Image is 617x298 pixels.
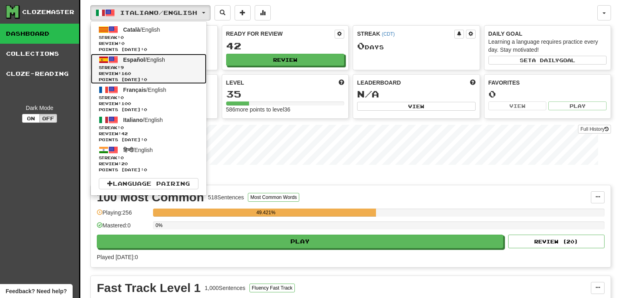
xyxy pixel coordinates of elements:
span: Review: 42 [99,131,198,137]
button: Play [97,235,503,248]
a: (CDT) [382,31,394,37]
button: Search sentences [215,5,231,20]
span: Review: 160 [99,71,198,77]
button: Most Common Words [248,193,299,202]
span: हिन्दी [123,147,133,153]
span: / English [123,147,153,153]
div: Playing: 256 [97,209,149,222]
div: Day s [357,41,476,51]
button: Review (20) [508,235,605,248]
div: 100 Most Common [97,191,204,203]
a: Italiano/EnglishStreak:0 Review:42Points [DATE]:0 [91,114,206,144]
p: In Progress [90,173,611,181]
button: Fluency Fast Track [249,284,295,292]
span: Italiano [123,117,143,123]
span: Played [DATE]: 0 [97,254,138,260]
div: 42 [226,41,345,51]
div: Ready for Review [226,30,335,38]
span: 0 [121,155,124,160]
span: / English [123,26,160,33]
span: This week in points, UTC [470,79,476,87]
button: Review [226,54,345,66]
span: Review: 0 [99,41,198,47]
div: Dark Mode [6,104,73,112]
div: 1,000 Sentences [205,284,245,292]
a: Français/EnglishStreak:0 Review:100Points [DATE]:0 [91,84,206,114]
div: 35 [226,89,345,99]
span: 0 [121,95,124,100]
span: / English [123,57,165,63]
span: 0 [121,125,124,130]
span: N/A [357,88,379,99]
span: Streak: [99,34,198,41]
a: Català/EnglishStreak:0 Review:0Points [DATE]:0 [91,24,206,54]
span: Català [123,26,140,33]
button: More stats [255,5,271,20]
span: 9 [121,65,124,70]
span: Español [123,57,145,63]
span: Points [DATE]: 0 [99,107,198,113]
div: Learning a language requires practice every day. Stay motivated! [488,38,607,54]
button: Italiano/English [90,5,210,20]
span: Français [123,87,147,93]
div: 586 more points to level 36 [226,105,345,114]
span: / English [123,117,163,123]
div: 49.421% [155,209,376,217]
span: Italiano / English [120,9,197,16]
span: Points [DATE]: 0 [99,137,198,143]
span: Points [DATE]: 0 [99,167,198,173]
button: Seta dailygoal [488,56,607,65]
button: Play [548,101,607,110]
a: Español/EnglishStreak:9 Review:160Points [DATE]:0 [91,54,206,84]
button: Add sentence to collection [235,5,251,20]
a: Language Pairing [99,178,198,189]
span: Streak: [99,95,198,101]
span: a daily [532,57,559,63]
span: Leaderboard [357,79,401,87]
button: On [22,114,40,123]
span: Streak: [99,155,198,161]
div: Mastered: 0 [97,221,149,235]
div: Fast Track Level 1 [97,282,201,294]
span: Score more points to level up [339,79,344,87]
a: हिन्दी/EnglishStreak:0 Review:20Points [DATE]:0 [91,144,206,174]
span: Level [226,79,244,87]
button: View [357,102,476,111]
div: Daily Goal [488,30,607,38]
button: View [488,101,547,110]
span: 0 [121,35,124,40]
button: Off [39,114,57,123]
span: Review: 20 [99,161,198,167]
div: Streak [357,30,454,38]
div: Favorites [488,79,607,87]
a: Full History [578,125,611,134]
div: 0 [488,89,607,99]
span: Streak: [99,125,198,131]
div: 518 Sentences [208,193,244,201]
span: Points [DATE]: 0 [99,47,198,53]
div: Clozemaster [22,8,74,16]
span: Review: 100 [99,101,198,107]
span: Streak: [99,65,198,71]
span: / English [123,87,166,93]
span: 0 [357,40,365,51]
span: Points [DATE]: 0 [99,77,198,83]
span: Open feedback widget [6,287,67,295]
